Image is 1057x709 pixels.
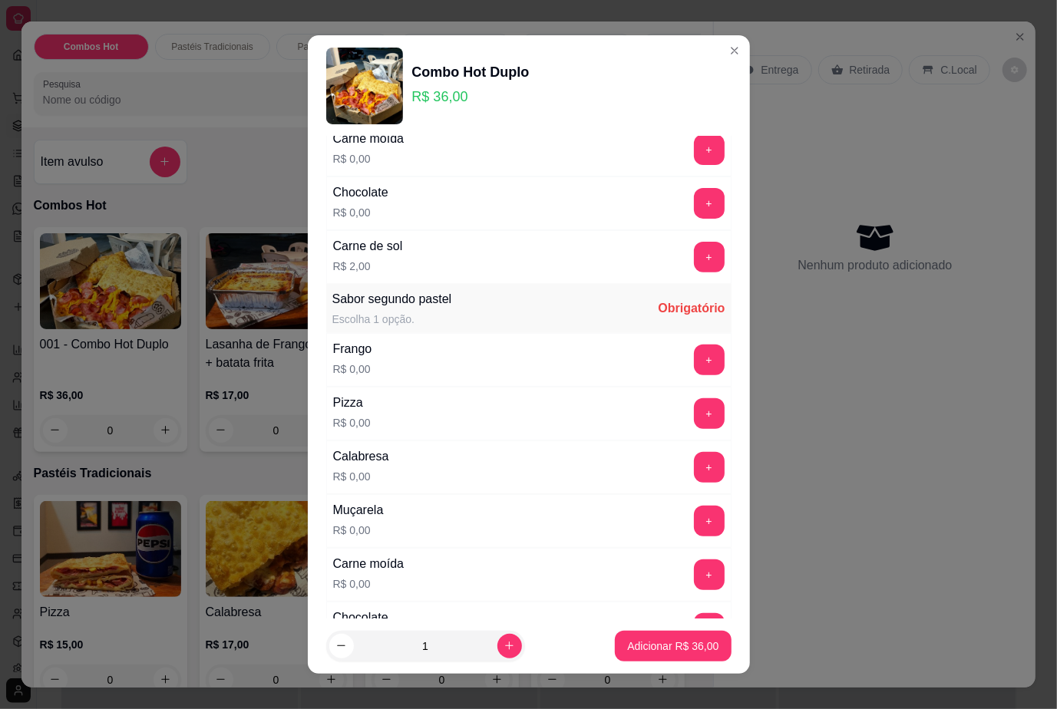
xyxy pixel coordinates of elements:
[722,38,747,63] button: Close
[694,188,725,219] button: add
[694,134,725,165] button: add
[333,130,405,148] div: Carne moída
[333,576,405,592] p: R$ 0,00
[615,631,731,661] button: Adicionar R$ 36,00
[627,638,718,654] p: Adicionar R$ 36,00
[694,559,725,590] button: add
[332,290,452,308] div: Sabor segundo pastel
[333,469,389,484] p: R$ 0,00
[658,299,725,318] div: Obrigatório
[694,613,725,644] button: add
[333,361,372,377] p: R$ 0,00
[694,242,725,272] button: add
[332,312,452,327] div: Escolha 1 opção.
[326,48,403,124] img: product-image
[694,398,725,429] button: add
[333,447,389,466] div: Calabresa
[694,506,725,536] button: add
[333,340,372,358] div: Frango
[333,205,388,220] p: R$ 0,00
[333,415,371,430] p: R$ 0,00
[333,183,388,202] div: Chocolate
[412,86,530,107] p: R$ 36,00
[497,634,522,658] button: increase-product-quantity
[694,345,725,375] button: add
[329,634,354,658] button: decrease-product-quantity
[333,555,405,573] div: Carne moída
[333,608,388,627] div: Chocolate
[333,501,384,519] div: Muçarela
[333,237,403,256] div: Carne de sol
[333,151,405,167] p: R$ 0,00
[333,523,384,538] p: R$ 0,00
[333,394,371,412] div: Pizza
[333,259,403,274] p: R$ 2,00
[694,452,725,483] button: add
[412,61,530,83] div: Combo Hot Duplo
